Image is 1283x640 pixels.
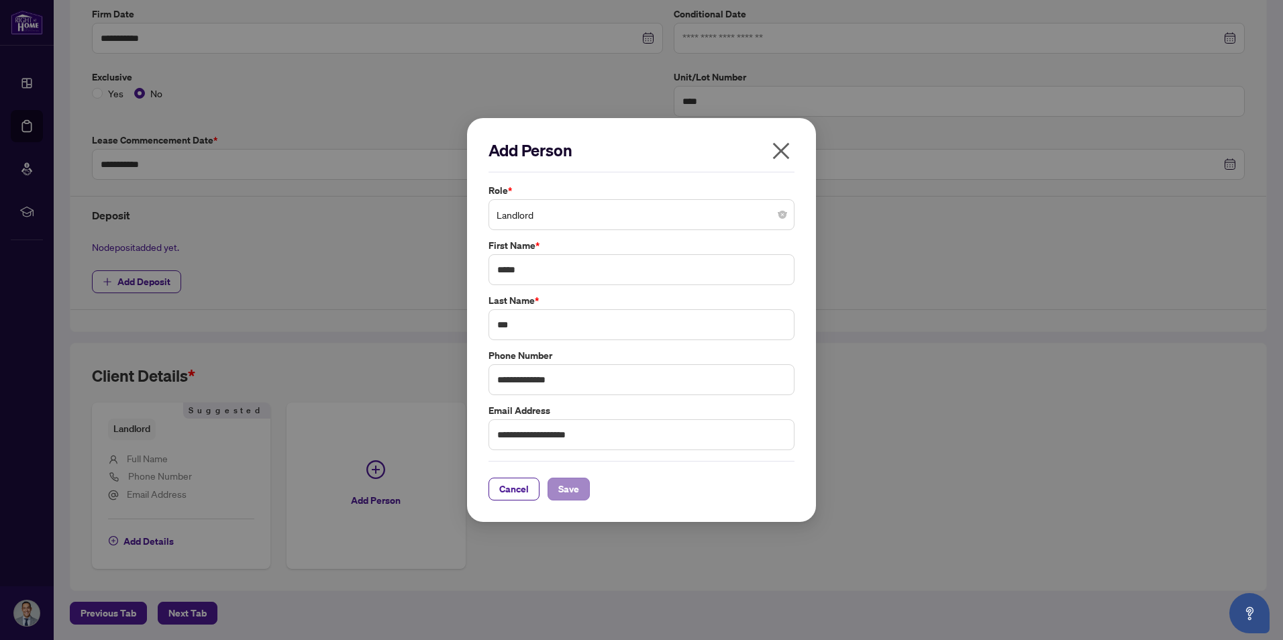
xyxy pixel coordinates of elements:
span: close [770,140,792,162]
h2: Add Person [489,140,794,161]
label: First Name [489,238,794,253]
span: Cancel [499,478,529,500]
label: Email Address [489,403,794,418]
span: Save [558,478,579,500]
button: Save [548,478,590,500]
label: Phone Number [489,348,794,363]
label: Role [489,183,794,198]
span: Landlord [497,202,786,227]
button: Open asap [1229,593,1270,633]
button: Cancel [489,478,540,500]
span: close-circle [778,211,786,219]
label: Last Name [489,293,794,308]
